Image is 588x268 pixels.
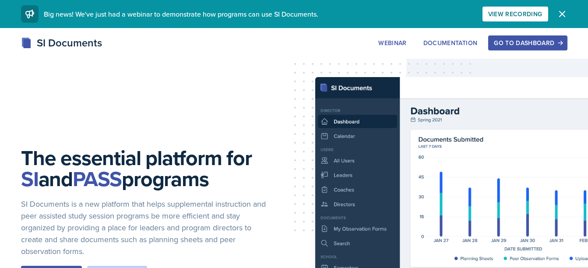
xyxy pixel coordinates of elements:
[418,35,483,50] button: Documentation
[21,35,102,51] div: SI Documents
[373,35,412,50] button: Webinar
[378,39,406,46] div: Webinar
[44,9,318,19] span: Big news! We've just had a webinar to demonstrate how programs can use SI Documents.
[482,7,548,21] button: View Recording
[488,11,542,18] div: View Recording
[494,39,561,46] div: Go to Dashboard
[488,35,567,50] button: Go to Dashboard
[423,39,478,46] div: Documentation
